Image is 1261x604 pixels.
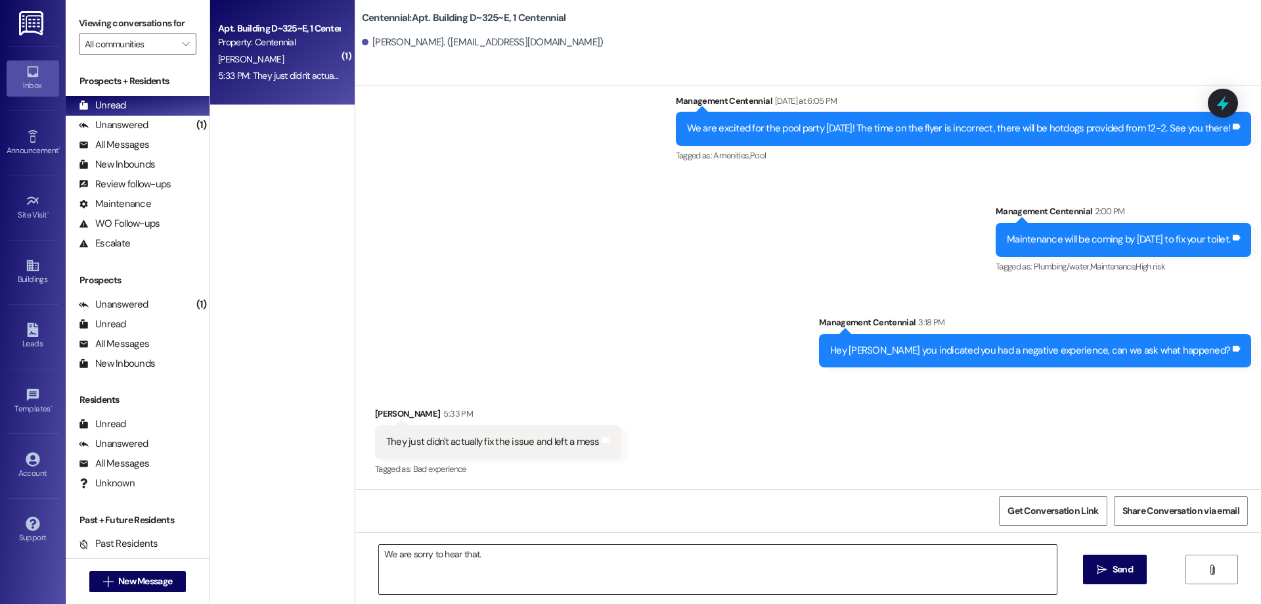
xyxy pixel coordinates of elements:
div: Unknown [79,476,135,490]
div: Unread [79,99,126,112]
i:  [1207,565,1217,575]
label: Viewing conversations for [79,13,196,34]
div: Unanswered [79,118,148,132]
div: Apt. Building D~325~E, 1 Centennial [218,22,340,35]
div: [PERSON_NAME] [375,407,621,425]
div: They just didn't actually fix the issue and left a mess [386,435,600,449]
div: Unread [79,417,126,431]
div: Management Centennial [676,94,1252,112]
span: Pool [750,150,766,161]
div: 2:00 PM [1092,204,1124,218]
a: Inbox [7,60,59,96]
div: Past + Future Residents [66,513,210,527]
a: Account [7,448,59,484]
i:  [182,39,189,49]
span: Amenities , [713,150,750,161]
a: Templates • [7,384,59,419]
button: Get Conversation Link [999,496,1107,526]
div: Management Centennial [996,204,1251,223]
button: Send [1083,555,1147,584]
span: Share Conversation via email [1122,504,1239,518]
div: 5:33 PM: They just didn't actually fix the issue and left a mess [218,70,449,81]
div: New Inbounds [79,158,155,172]
div: WO Follow-ups [79,217,160,231]
span: [PERSON_NAME] [218,53,284,65]
div: 3:18 PM [915,315,944,329]
span: Bad experience [413,463,466,475]
i:  [1097,565,1107,575]
span: Maintenance , [1090,261,1136,272]
div: Tagged as: [996,257,1251,276]
div: Residents [66,393,210,407]
span: • [51,402,53,411]
div: Unanswered [79,298,148,312]
div: (1) [193,294,210,315]
span: Get Conversation Link [1007,504,1098,518]
div: Unread [79,317,126,331]
i:  [103,576,113,587]
button: New Message [89,571,187,592]
a: Site Visit • [7,190,59,225]
div: New Inbounds [79,357,155,371]
div: All Messages [79,138,149,152]
div: Review follow-ups [79,177,171,191]
a: Support [7,513,59,548]
div: Hey [PERSON_NAME] you indicated you had a negative experience, can we ask what happened? [830,344,1230,358]
span: • [58,144,60,153]
div: Prospects [66,273,210,287]
span: Send [1113,563,1133,576]
span: • [47,208,49,218]
div: Prospects + Residents [66,74,210,88]
div: Unanswered [79,437,148,451]
div: [DATE] at 6:05 PM [772,94,837,108]
div: All Messages [79,337,149,351]
textarea: We are sorry to hear that. [379,545,1057,594]
span: New Message [118,574,172,588]
div: [PERSON_NAME]. ([EMAIL_ADDRESS][DOMAIN_NAME]) [362,35,604,49]
button: Share Conversation via email [1114,496,1248,526]
img: ResiDesk Logo [19,11,46,35]
div: We are excited for the pool party [DATE]! The time on the flyer is incorrect, there will be hotdo... [687,122,1231,135]
div: 5:33 PM [440,407,472,421]
b: Centennial: Apt. Building D~325~E, 1 Centennial [362,11,566,25]
div: Maintenance will be coming by [DATE] to fix your toilet. [1007,233,1230,246]
div: Escalate [79,237,130,250]
div: Tagged as: [676,146,1252,165]
a: Leads [7,319,59,354]
span: Plumbing/water , [1034,261,1090,272]
span: High risk [1136,261,1165,272]
div: Management Centennial [819,315,1251,334]
div: All Messages [79,457,149,471]
div: Property: Centennial [218,35,340,49]
input: All communities [85,34,175,55]
a: Buildings [7,254,59,290]
div: Maintenance [79,197,151,211]
div: Tagged as: [375,459,621,478]
div: (1) [193,115,210,135]
div: Past Residents [79,537,158,551]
